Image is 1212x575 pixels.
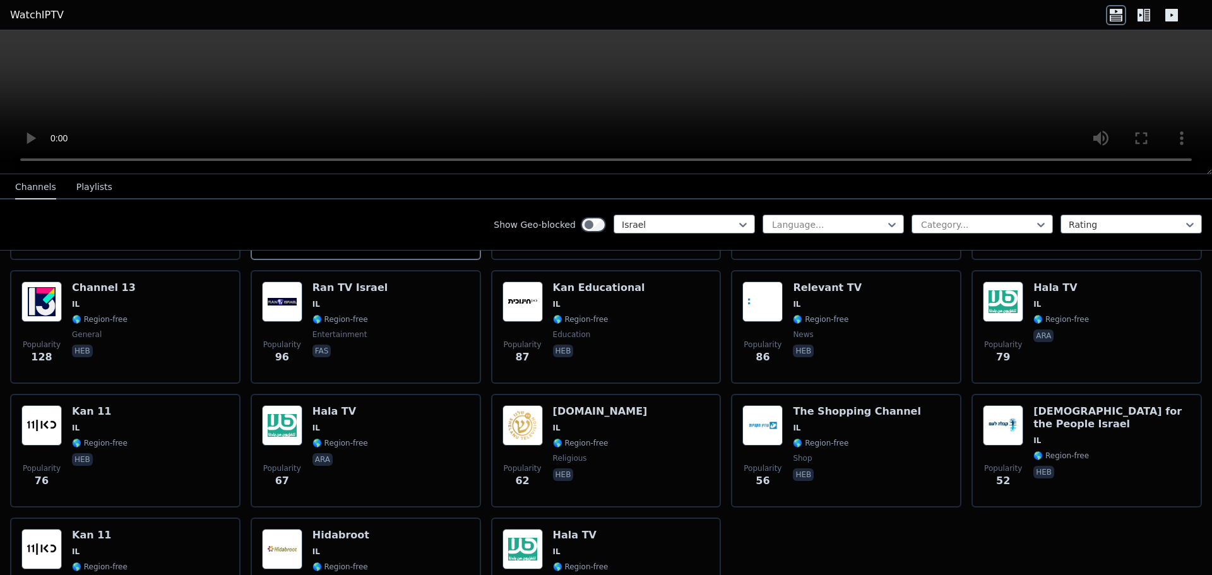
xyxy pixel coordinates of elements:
h6: Kan Educational [553,282,645,294]
span: 🌎 Region-free [312,562,368,572]
span: IL [793,423,800,433]
img: Kan Educational [502,282,543,322]
button: Channels [15,175,56,199]
p: heb [793,345,814,357]
h6: Kan 11 [72,405,128,418]
img: Hidabroot [262,529,302,569]
span: IL [72,547,80,557]
h6: [DOMAIN_NAME] [553,405,648,418]
span: IL [553,423,561,433]
span: 76 [35,473,49,489]
img: Ran TV Israel [262,282,302,322]
span: Popularity [263,340,301,350]
h6: Hala TV [312,405,368,418]
span: 86 [756,350,769,365]
span: Popularity [744,463,781,473]
h6: Relevant TV [793,282,862,294]
h6: Ran TV Israel [312,282,388,294]
span: Popularity [23,463,61,473]
span: 52 [996,473,1010,489]
p: heb [72,453,93,466]
img: The Shopping Channel [742,405,783,446]
span: entertainment [312,329,367,340]
p: heb [793,468,814,481]
span: 🌎 Region-free [793,314,848,324]
h6: Channel 13 [72,282,136,294]
span: general [72,329,102,340]
h6: Hidabroot [312,529,369,542]
span: Popularity [23,340,61,350]
span: 🌎 Region-free [312,314,368,324]
span: 🌎 Region-free [1033,451,1089,461]
h6: [DEMOGRAPHIC_DATA] for the People Israel [1033,405,1191,430]
h6: The Shopping Channel [793,405,920,418]
span: IL [312,299,320,309]
img: Kan 11 [21,405,62,446]
span: 🌎 Region-free [72,314,128,324]
img: Hala TV [502,529,543,569]
span: IL [553,299,561,309]
label: Show Geo-blocked [494,218,576,231]
img: Kabbalah for the People Israel [983,405,1023,446]
span: IL [1033,299,1041,309]
span: 🌎 Region-free [1033,314,1089,324]
span: IL [312,423,320,433]
p: fas [312,345,331,357]
button: Playlists [76,175,112,199]
span: 56 [756,473,769,489]
span: IL [312,547,320,557]
span: IL [72,423,80,433]
h6: Hala TV [553,529,609,542]
span: Popularity [984,340,1022,350]
span: 🌎 Region-free [72,562,128,572]
span: IL [553,547,561,557]
h6: Kan 11 [72,529,128,542]
span: Popularity [984,463,1022,473]
span: 🌎 Region-free [553,314,609,324]
span: 96 [275,350,289,365]
span: 79 [996,350,1010,365]
span: education [553,329,591,340]
span: religious [553,453,587,463]
span: 🌎 Region-free [793,438,848,448]
span: 128 [31,350,52,365]
span: 67 [275,473,289,489]
a: WatchIPTV [10,8,64,23]
img: Hala TV [262,405,302,446]
p: heb [1033,466,1054,478]
img: Kan 11 [21,529,62,569]
span: IL [72,299,80,309]
span: news [793,329,813,340]
img: Hala TV [983,282,1023,322]
span: IL [1033,436,1041,446]
span: 🌎 Region-free [553,562,609,572]
p: ara [312,453,333,466]
span: Popularity [263,463,301,473]
span: 🌎 Region-free [553,438,609,448]
img: Channel 13 [21,282,62,322]
span: Popularity [504,340,542,350]
span: Popularity [504,463,542,473]
img: Shelanu.TV [502,405,543,446]
span: 87 [515,350,529,365]
span: Popularity [744,340,781,350]
span: 🌎 Region-free [72,438,128,448]
p: heb [553,345,574,357]
span: IL [793,299,800,309]
span: 🌎 Region-free [312,438,368,448]
p: heb [553,468,574,481]
img: Relevant TV [742,282,783,322]
p: ara [1033,329,1054,342]
p: heb [72,345,93,357]
span: shop [793,453,812,463]
span: 62 [515,473,529,489]
h6: Hala TV [1033,282,1089,294]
